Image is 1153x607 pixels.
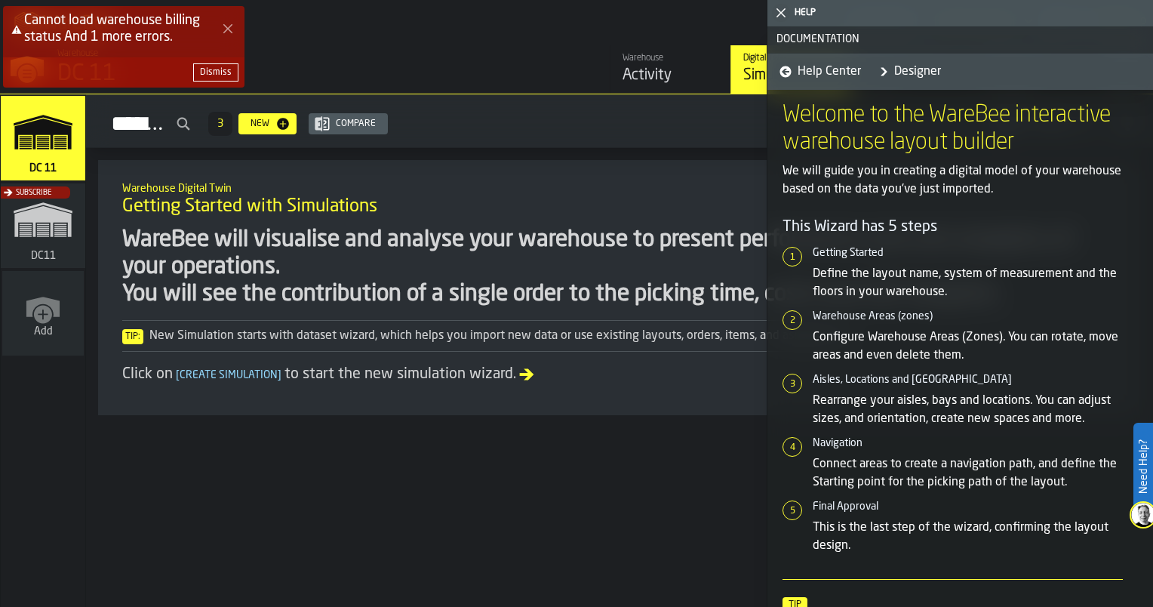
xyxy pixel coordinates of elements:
a: link-to-/wh/i/b603843f-e36f-4666-a07f-cf521b81b4ce/simulations [1,183,85,271]
div: Compare [330,119,382,129]
label: Need Help? [1135,424,1151,509]
span: Subscribe [16,189,51,197]
span: DC 11 [26,162,60,174]
div: New Simulation starts with dataset wizard, which helps you import new data or use existing layout... [122,327,1115,345]
button: button- [193,63,238,82]
span: And 1 more errors. [61,30,173,44]
a: link-to-/wh/i/2e91095d-d0fa-471d-87cf-b9f7f81665fc/simulations [1,96,85,183]
div: ButtonLoadMore-Load More-Prev-First-Last [202,112,238,136]
span: Tip: [122,329,143,344]
span: ] [278,370,281,381]
span: 3 [217,119,223,129]
button: Close Error [217,18,238,39]
div: New [244,119,275,129]
h2: button-Simulations [86,94,1153,148]
span: Create Simulation [173,370,284,381]
span: Cannot load warehouse billing status [24,14,200,44]
span: Add [34,325,53,337]
div: WareBee will visualise and analyse your warehouse to present performance and cost analytics of yo... [122,226,1115,308]
div: ItemListCard- [98,160,1139,415]
div: Dismiss [200,67,232,78]
button: button-Compare [309,113,388,134]
div: Click on to start the new simulation wizard. [122,364,1115,385]
h2: Sub Title [122,180,1115,195]
span: [ [176,370,180,381]
div: title-Getting Started with Simulations [110,172,1127,226]
a: link-to-/wh/new [2,271,84,359]
button: button-New [238,113,297,134]
span: Getting Started with Simulations [122,195,377,219]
